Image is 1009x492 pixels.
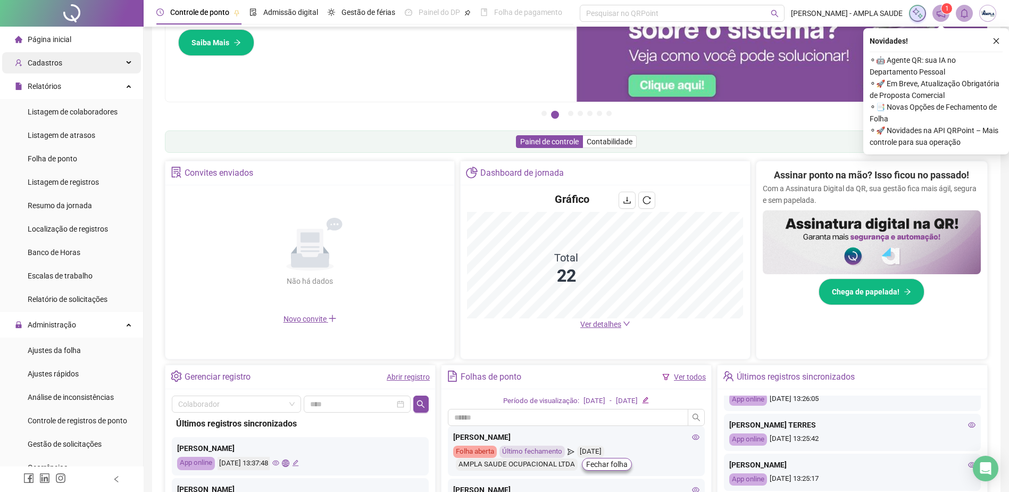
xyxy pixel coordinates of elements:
[870,54,1003,78] span: ⚬ 🤖 Agente QR: sua IA no Departamento Pessoal
[936,9,946,18] span: notification
[176,417,424,430] div: Últimos registros sincronizados
[23,473,34,483] span: facebook
[453,446,497,458] div: Folha aberta
[28,393,114,401] span: Análise de inconsistências
[387,373,430,381] a: Abrir registro
[28,59,62,67] span: Cadastros
[551,111,559,119] button: 2
[870,101,1003,125] span: ⚬ 📑 Novas Opções de Fechamento de Folha
[771,10,779,18] span: search
[28,82,61,91] span: Relatórios
[729,393,975,406] div: [DATE] 13:26:05
[912,7,923,19] img: sparkle-icon.fc2bf0ac1784a2077858766a79e2daf3.svg
[662,373,670,381] span: filter
[283,315,337,323] span: Novo convite
[774,168,969,183] h2: Assinar ponto na mão? Isso ficou no passado!
[28,248,80,257] span: Banco de Horas
[218,457,270,470] div: [DATE] 13:37:48
[28,108,118,116] span: Listagem de colaboradores
[28,295,107,304] span: Relatório de solicitações
[328,9,335,16] span: sun
[405,9,412,16] span: dashboard
[723,371,734,382] span: team
[234,39,241,46] span: arrow-right
[623,196,631,204] span: download
[737,368,855,386] div: Últimos registros sincronizados
[272,460,279,466] span: eye
[580,320,630,329] a: Ver detalhes down
[597,111,602,116] button: 6
[185,368,251,386] div: Gerenciar registro
[642,397,649,404] span: edit
[28,321,76,329] span: Administração
[577,446,604,458] div: [DATE]
[419,8,460,17] span: Painel do DP
[55,473,66,483] span: instagram
[28,178,99,186] span: Listagem de registros
[461,368,521,386] div: Folhas de ponto
[170,8,229,17] span: Controle de ponto
[28,463,68,472] span: Ocorrências
[171,167,182,178] span: solution
[904,288,911,296] span: arrow-right
[606,111,612,116] button: 7
[729,433,975,446] div: [DATE] 13:25:42
[623,320,630,327] span: down
[494,8,562,17] span: Folha de pagamento
[341,8,395,17] span: Gestão de férias
[520,137,579,146] span: Painel de controle
[729,419,975,431] div: [PERSON_NAME] TERRES
[15,83,22,90] span: file
[28,346,81,355] span: Ajustes da folha
[973,456,998,481] div: Open Intercom Messenger
[185,164,253,182] div: Convites enviados
[499,446,565,458] div: Último fechamento
[643,196,651,204] span: reload
[729,393,767,406] div: App online
[729,459,975,471] div: [PERSON_NAME]
[541,111,547,116] button: 1
[234,10,240,16] span: pushpin
[261,275,359,287] div: Não há dados
[945,5,949,12] span: 1
[870,125,1003,148] span: ⚬ 🚀 Novidades na API QRPoint – Mais controle para sua operação
[464,10,471,16] span: pushpin
[15,321,22,329] span: lock
[15,36,22,43] span: home
[177,442,423,454] div: [PERSON_NAME]
[39,473,50,483] span: linkedin
[610,396,612,407] div: -
[568,446,574,458] span: send
[870,35,908,47] span: Novidades !
[568,111,573,116] button: 3
[960,9,969,18] span: bell
[480,9,488,16] span: book
[729,473,975,486] div: [DATE] 13:25:17
[113,475,120,483] span: left
[692,433,699,441] span: eye
[870,78,1003,101] span: ⚬ 🚀 Em Breve, Atualização Obrigatória de Proposta Comercial
[178,29,254,56] button: Saiba Mais
[249,9,257,16] span: file-done
[416,400,425,408] span: search
[587,137,632,146] span: Contabilidade
[263,8,318,17] span: Admissão digital
[28,154,77,163] span: Folha de ponto
[28,131,95,140] span: Listagem de atrasos
[578,111,583,116] button: 4
[453,431,699,443] div: [PERSON_NAME]
[968,421,975,429] span: eye
[832,286,899,298] span: Chega de papelada!
[729,473,767,486] div: App online
[586,458,628,470] span: Fechar folha
[763,210,981,274] img: banner%2F02c71560-61a6-44d4-94b9-c8ab97240462.png
[447,371,458,382] span: file-text
[156,9,164,16] span: clock-circle
[282,460,289,466] span: global
[292,460,299,466] span: edit
[583,396,605,407] div: [DATE]
[941,3,952,14] sup: 1
[587,111,593,116] button: 5
[503,396,579,407] div: Período de visualização:
[729,433,767,446] div: App online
